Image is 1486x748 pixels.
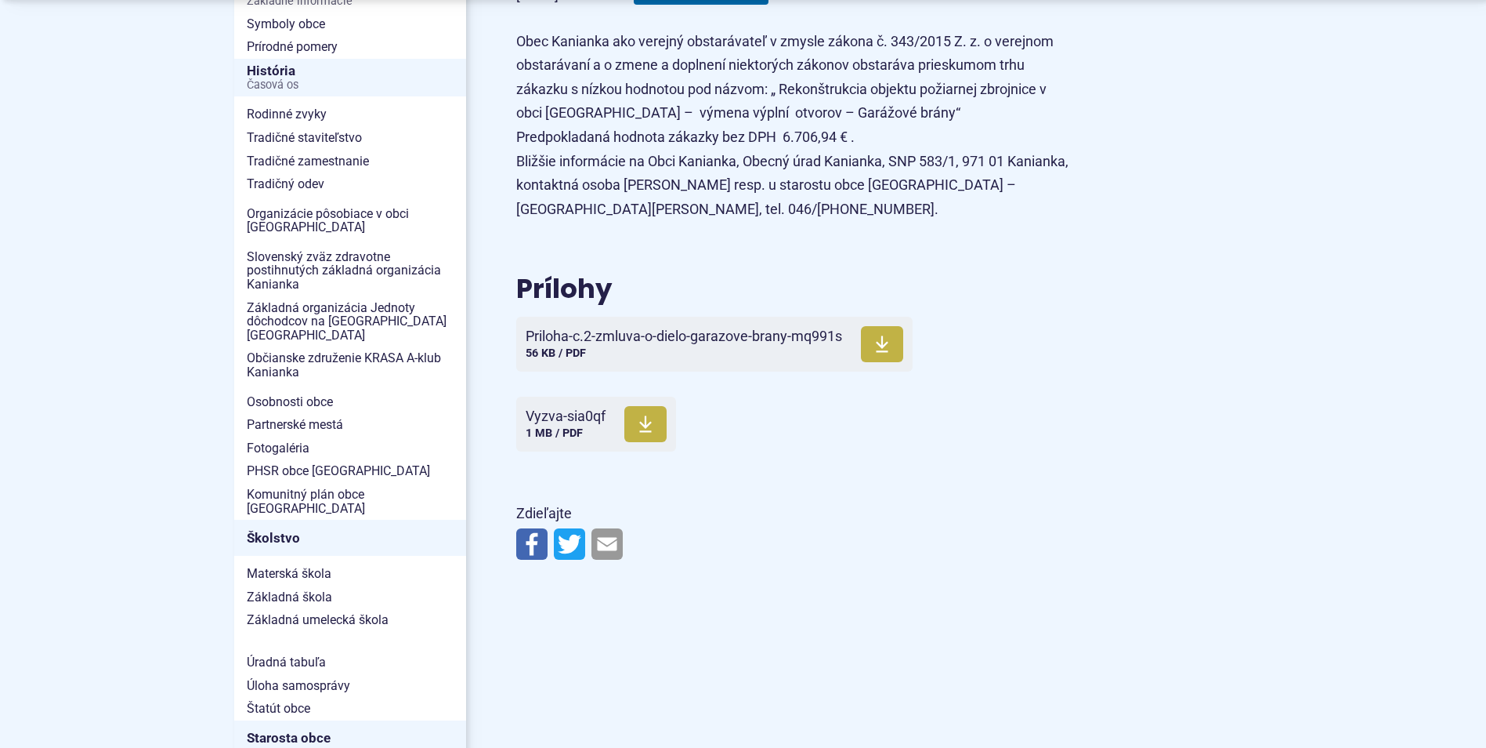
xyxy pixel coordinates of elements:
[234,651,466,674] a: Úradná tabuľa
[247,608,454,632] span: Základná umelecká škola
[234,103,466,126] a: Rodinné zvyky
[234,674,466,698] a: Úloha samosprávy
[591,528,623,560] img: Zdieľať e-mailom
[234,413,466,437] a: Partnerské mestá
[247,245,454,296] span: Slovenský zväz zdravotne postihnutých základná organizácia Kanianka
[234,13,466,36] a: Symboly obce
[247,697,454,721] span: Štatút obce
[247,59,454,97] span: História
[526,427,583,440] span: 1 MB / PDF
[234,172,466,196] a: Tradičný odev
[247,586,454,609] span: Základná škola
[234,390,466,414] a: Osobnosti obce
[247,483,454,520] span: Komunitný plán obce [GEOGRAPHIC_DATA]
[247,459,454,483] span: PHSR obce [GEOGRAPHIC_DATA]
[516,317,913,372] a: Priloha-c.2-zmluva-o-dielo-garazove-brany-mq991s 56 KB / PDF
[247,390,454,414] span: Osobnosti obce
[516,274,1072,303] h2: Prílohy
[247,79,454,92] span: Časová os
[234,459,466,483] a: PHSR obce [GEOGRAPHIC_DATA]
[247,347,454,383] span: Občianske združenie KRASA A-klub Kanianka
[234,586,466,609] a: Základná škola
[516,502,1072,526] p: Zdieľajte
[234,35,466,59] a: Prírodné pomery
[234,296,466,347] a: Základná organizácia Jednoty dôchodcov na [GEOGRAPHIC_DATA] [GEOGRAPHIC_DATA]
[234,562,466,586] a: Materská škola
[234,347,466,383] a: Občianske združenie KRASA A-klub Kanianka
[247,13,454,36] span: Symboly obce
[516,30,1072,222] p: Obec Kanianka ako verejný obstarávateľ v zmysle zákona č. 343/2015 Z. z. o verejnom obstarávaní a...
[247,651,454,674] span: Úradná tabuľa
[234,126,466,150] a: Tradičné staviteľstvo
[516,397,676,452] a: Vyzva-sia0qf 1 MB / PDF
[234,437,466,460] a: Fotogaléria
[526,347,586,360] span: 56 KB / PDF
[554,528,585,560] img: Zdieľať na Twitteri
[247,202,454,239] span: Organizácie pôsobiace v obci [GEOGRAPHIC_DATA]
[234,483,466,520] a: Komunitný plán obce [GEOGRAPHIC_DATA]
[247,35,454,59] span: Prírodné pomery
[234,150,466,173] a: Tradičné zamestnanie
[526,408,606,424] span: Vyzva-sia0qf
[247,437,454,460] span: Fotogaléria
[234,608,466,632] a: Základná umelecká škola
[247,562,454,586] span: Materská škola
[247,103,454,126] span: Rodinné zvyky
[247,526,454,550] span: Školstvo
[516,528,548,560] img: Zdieľať na Facebooku
[526,329,842,344] span: Priloha-c.2-zmluva-o-dielo-garazove-brany-mq991s
[234,245,466,296] a: Slovenský zväz zdravotne postihnutých základná organizácia Kanianka
[247,150,454,173] span: Tradičné zamestnanie
[234,202,466,239] a: Organizácie pôsobiace v obci [GEOGRAPHIC_DATA]
[247,674,454,698] span: Úloha samosprávy
[247,126,454,150] span: Tradičné staviteľstvo
[247,296,454,347] span: Základná organizácia Jednoty dôchodcov na [GEOGRAPHIC_DATA] [GEOGRAPHIC_DATA]
[234,59,466,97] a: HistóriaČasová os
[234,697,466,721] a: Štatút obce
[234,520,466,556] a: Školstvo
[247,172,454,196] span: Tradičný odev
[247,413,454,437] span: Partnerské mestá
